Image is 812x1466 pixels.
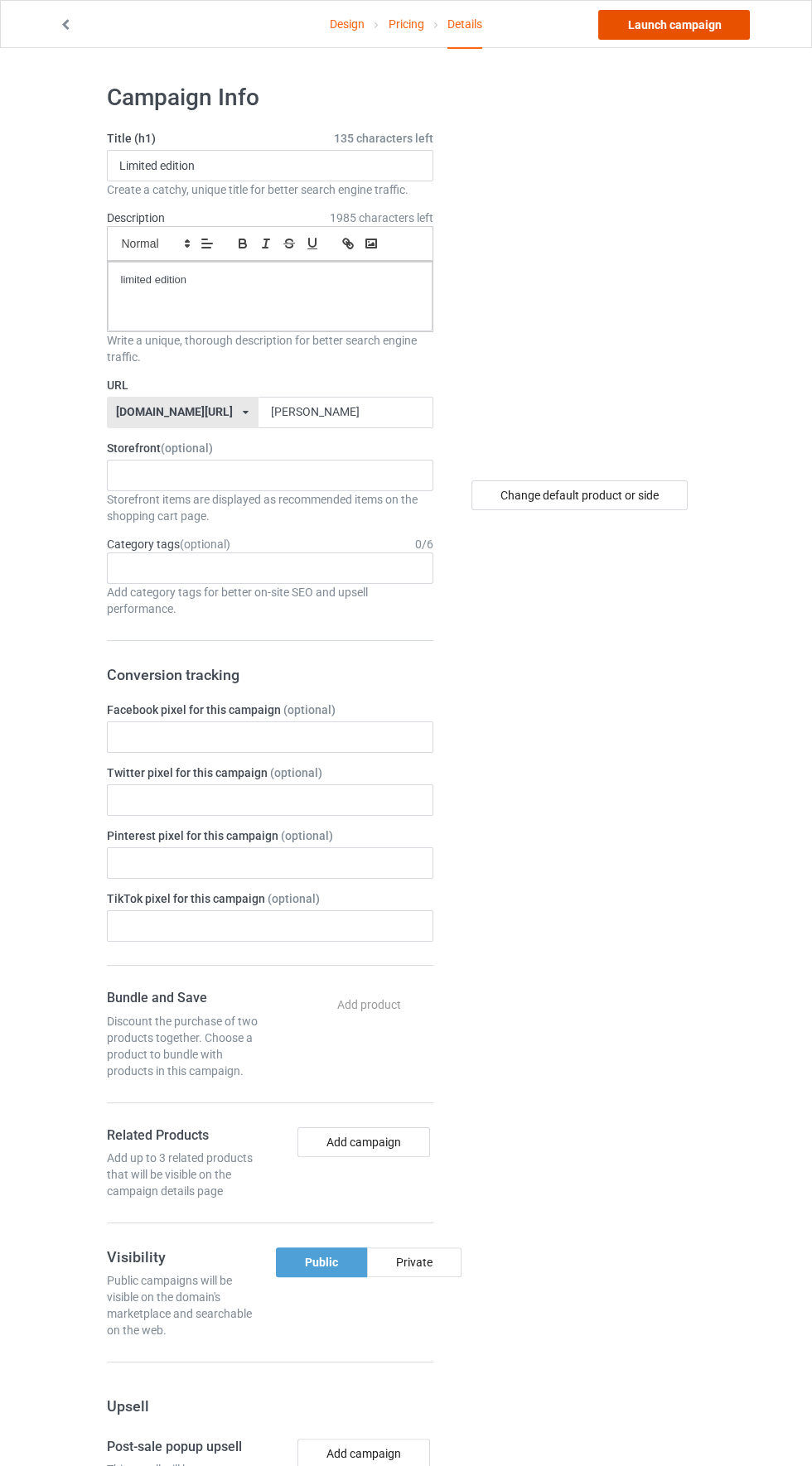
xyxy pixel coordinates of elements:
div: Public [276,1247,367,1277]
h1: Campaign Info [107,83,433,113]
span: (optional) [180,538,230,551]
h4: Related Products [107,1127,264,1145]
span: (optional) [161,441,213,455]
span: 135 characters left [334,130,433,147]
h3: Upsell [107,1396,433,1415]
div: Add category tags for better on-site SEO and upsell performance. [107,584,433,617]
div: Storefront items are displayed as recommended items on the shopping cart page. [107,491,433,524]
div: [DOMAIN_NAME][URL] [116,406,233,417]
div: Discount the purchase of two products together. Choose a product to bundle with products in this ... [107,1013,264,1079]
h3: Visibility [107,1247,264,1266]
div: Public campaigns will be visible on the domain's marketplace and searchable on the web. [107,1272,264,1338]
label: TikTok pixel for this campaign [107,890,433,907]
label: Storefront [107,440,433,456]
label: Category tags [107,536,230,552]
label: Title (h1) [107,130,433,147]
a: Pricing [388,1,423,47]
div: Create a catchy, unique title for better search engine traffic. [107,181,433,198]
span: (optional) [268,892,320,905]
span: 1985 characters left [330,210,433,226]
span: (optional) [281,829,333,842]
label: Pinterest pixel for this campaign [107,827,433,844]
div: Details [447,1,482,49]
p: limited edition [121,272,419,288]
label: Description [107,211,165,224]
label: URL [107,377,433,393]
span: (optional) [283,703,336,716]
h4: Post-sale popup upsell [107,1439,264,1456]
div: Private [367,1247,462,1277]
div: Write a unique, thorough description for better search engine traffic. [107,332,433,365]
a: Launch campaign [598,10,750,40]
button: Add campaign [297,1127,430,1157]
h3: Conversion tracking [107,665,433,684]
label: Facebook pixel for this campaign [107,702,433,718]
div: Change default product or side [471,480,688,510]
span: (optional) [270,766,322,779]
div: Add up to 3 related products that will be visible on the campaign details page [107,1150,264,1199]
h4: Bundle and Save [107,990,264,1007]
div: 0 / 6 [415,536,433,552]
a: Design [330,1,365,47]
label: Twitter pixel for this campaign [107,764,433,781]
